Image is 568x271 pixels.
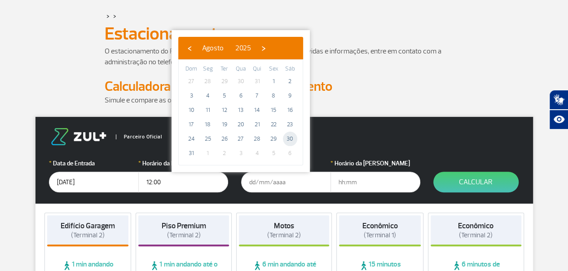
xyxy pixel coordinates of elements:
span: 30 [233,74,248,89]
span: 8 [266,89,281,103]
button: Abrir tradutor de língua de sinais. [549,90,568,110]
strong: Edifício Garagem [61,221,115,231]
span: 23 [283,117,297,132]
span: 13 [233,103,248,117]
button: 2025 [229,41,257,55]
span: 12 [217,103,231,117]
span: (Terminal 2) [167,231,200,240]
span: 9 [283,89,297,103]
th: weekday [200,64,216,74]
strong: Econômico [362,221,398,231]
button: ‹ [183,41,196,55]
a: > [106,11,110,21]
span: 20 [233,117,248,132]
h1: Estacionamento [105,26,464,41]
span: 31 [184,146,198,160]
input: hh:mm [330,172,420,192]
h2: Calculadora de Tarifa do Estacionamento [105,78,464,95]
span: Parceiro Oficial [116,134,162,139]
p: O estacionamento do RIOgaleão é administrado pela Estapar. Para dúvidas e informações, entre em c... [105,46,464,67]
button: Abrir recursos assistivos. [549,110,568,129]
span: 29 [217,74,231,89]
span: 18 [201,117,215,132]
span: 24 [184,132,198,146]
span: 17 [184,117,198,132]
span: 15 [266,103,281,117]
span: 4 [250,146,264,160]
span: 2 [217,146,231,160]
span: 5 [266,146,281,160]
input: dd/mm/aaaa [241,172,331,192]
label: Horário da [PERSON_NAME] [330,159,420,168]
span: 19 [217,117,231,132]
span: 27 [184,74,198,89]
span: (Terminal 2) [459,231,493,240]
button: Calcular [433,172,519,192]
span: 28 [250,132,264,146]
p: Simule e compare as opções. [105,95,464,106]
label: Data de Entrada [49,159,139,168]
strong: Motos [274,221,294,231]
span: 2025 [235,44,251,53]
span: 16 [283,103,297,117]
bs-datepicker-container: calendar [172,30,310,172]
span: Agosto [202,44,224,53]
button: › [257,41,270,55]
span: 6 [233,89,248,103]
span: 5 [217,89,231,103]
th: weekday [233,64,249,74]
input: hh:mm [138,172,228,192]
span: 7 [250,89,264,103]
span: 3 [233,146,248,160]
span: (Terminal 1) [364,231,396,240]
span: 14 [250,103,264,117]
span: 6 [283,146,297,160]
span: 26 [217,132,231,146]
span: 31 [250,74,264,89]
span: 29 [266,132,281,146]
span: 21 [250,117,264,132]
span: 4 [201,89,215,103]
span: 25 [201,132,215,146]
span: 3 [184,89,198,103]
span: (Terminal 2) [267,231,301,240]
input: dd/mm/aaaa [49,172,139,192]
button: Agosto [196,41,229,55]
span: 11 [201,103,215,117]
bs-datepicker-navigation-view: ​ ​ ​ [183,42,270,51]
span: 1 [201,146,215,160]
img: logo-zul.png [49,128,108,145]
th: weekday [183,64,200,74]
th: weekday [216,64,233,74]
span: 2 [283,74,297,89]
th: weekday [265,64,282,74]
span: 10 [184,103,198,117]
span: 27 [233,132,248,146]
th: weekday [249,64,265,74]
span: 30 [283,132,297,146]
label: Horário da Entrada [138,159,228,168]
th: weekday [282,64,298,74]
span: 1 [266,74,281,89]
span: 28 [201,74,215,89]
strong: Econômico [458,221,493,231]
div: Plugin de acessibilidade da Hand Talk. [549,90,568,129]
span: 22 [266,117,281,132]
span: (Terminal 2) [71,231,105,240]
strong: Piso Premium [161,221,206,231]
a: > [113,11,116,21]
